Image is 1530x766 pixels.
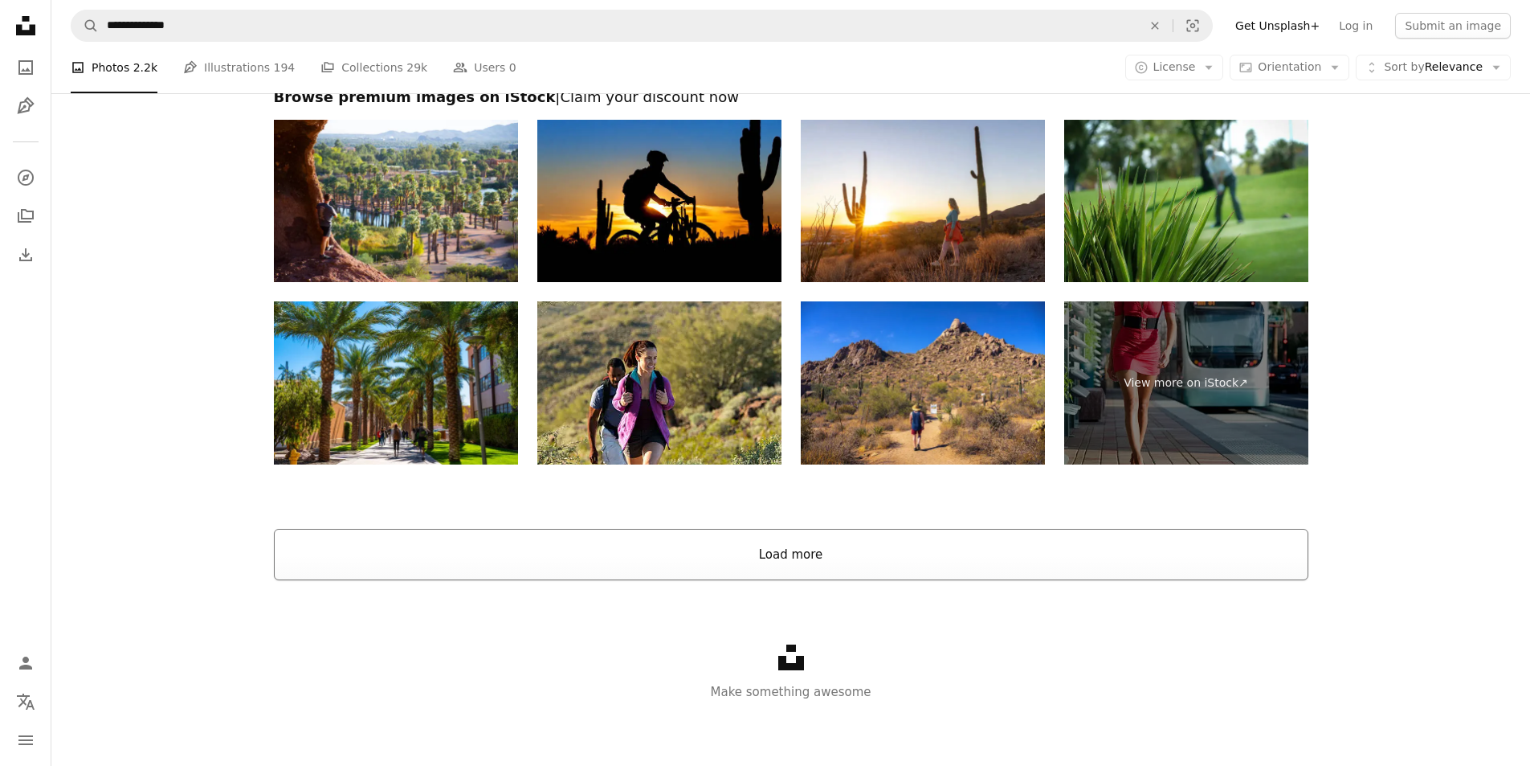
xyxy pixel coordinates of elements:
[274,59,296,76] span: 194
[1153,60,1196,73] span: License
[1384,60,1424,73] span: Sort by
[1064,301,1308,465] a: View more on iStock↗
[1258,60,1321,73] span: Orientation
[1230,55,1349,80] button: Orientation
[1356,55,1511,80] button: Sort byRelevance
[1226,13,1329,39] a: Get Unsplash+
[71,10,1213,42] form: Find visuals sitewide
[10,686,42,718] button: Language
[1395,13,1511,39] button: Submit an image
[10,162,42,194] a: Explore
[320,42,427,93] a: Collections 29k
[10,724,42,756] button: Menu
[509,59,516,76] span: 0
[51,682,1530,702] p: Make something awesome
[274,120,518,283] img: Phoenix hole in the rock, Phoenix,AZ
[1384,59,1483,76] span: Relevance
[10,51,42,84] a: Photos
[537,120,781,283] img: Mountain Bike Sunset
[801,120,1045,283] img: Mature woman pauses in desert landscape at sunset
[406,59,427,76] span: 29k
[10,647,42,679] a: Log in / Sign up
[10,10,42,45] a: Home — Unsplash
[555,88,739,105] span: | Claim your discount now
[1137,10,1173,41] button: Clear
[1329,13,1382,39] a: Log in
[453,42,516,93] a: Users 0
[537,301,781,465] img: Desert Trail Hike
[274,529,1308,580] button: Load more
[10,239,42,271] a: Download History
[1125,55,1224,80] button: License
[71,10,99,41] button: Search Unsplash
[183,42,295,93] a: Illustrations 194
[801,301,1045,465] img: Tourist with a straw hat hiking to Pinnacle Peak near Phoenix, Arizona
[10,90,42,122] a: Illustrations
[274,301,518,465] img: Palm Walk in ASU Tempe Campus
[10,200,42,232] a: Collections
[274,88,1308,107] h2: Browse premium images on iStock
[1173,10,1212,41] button: Visual search
[1064,120,1308,283] img: Cactus desert foreground - golf course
